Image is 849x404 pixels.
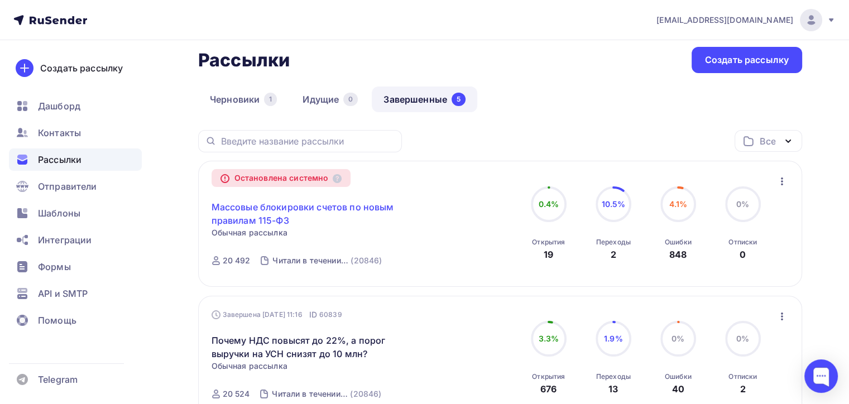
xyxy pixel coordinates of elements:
[212,360,287,372] span: Обычная рассылка
[198,86,289,112] a: Черновики1
[656,15,793,26] span: [EMAIL_ADDRESS][DOMAIN_NAME]
[343,93,358,106] div: 0
[656,9,836,31] a: [EMAIL_ADDRESS][DOMAIN_NAME]
[38,373,78,386] span: Telegram
[672,382,684,396] div: 40
[728,372,757,381] div: Отписки
[38,233,92,247] span: Интеграции
[212,227,287,238] span: Обычная рассылка
[669,199,687,209] span: 4.1%
[212,169,351,187] div: Остановлена системно
[596,372,631,381] div: Переходы
[223,255,251,266] div: 20 492
[38,153,81,166] span: Рассылки
[38,314,76,327] span: Помощь
[538,334,559,343] span: 3.3%
[271,385,382,403] a: Читали в течении года (20846)
[9,122,142,144] a: Контакты
[736,199,749,209] span: 0%
[319,309,342,320] span: 60839
[212,309,342,320] div: Завершена [DATE] 11:16
[272,388,348,400] div: Читали в течении года
[9,148,142,171] a: Рассылки
[671,334,684,343] span: 0%
[705,54,789,66] div: Создать рассылку
[40,61,123,75] div: Создать рассылку
[9,175,142,198] a: Отправители
[452,93,466,106] div: 5
[291,86,370,112] a: Идущие0
[538,199,559,209] span: 0.4%
[38,99,80,113] span: Дашборд
[601,199,625,209] span: 10.5%
[309,309,317,320] span: ID
[604,334,623,343] span: 1.9%
[372,86,477,112] a: Завершенные5
[221,135,395,147] input: Введите название рассылки
[544,248,553,261] div: 19
[540,382,557,396] div: 676
[223,388,250,400] div: 20 524
[665,238,692,247] div: Ошибки
[351,255,382,266] div: (20846)
[264,93,277,106] div: 1
[532,372,565,381] div: Открытия
[665,372,692,381] div: Ошибки
[669,248,687,261] div: 848
[608,382,618,396] div: 13
[9,95,142,117] a: Дашборд
[350,388,381,400] div: (20846)
[38,260,71,273] span: Формы
[735,130,802,152] button: Все
[740,382,746,396] div: 2
[38,206,80,220] span: Шаблоны
[9,202,142,224] a: Шаблоны
[611,248,616,261] div: 2
[596,238,631,247] div: Переходы
[736,334,749,343] span: 0%
[38,287,88,300] span: API и SMTP
[532,238,565,247] div: Открытия
[728,238,757,247] div: Отписки
[198,49,290,71] h2: Рассылки
[212,200,403,227] a: Массовые блокировки счетов по новым правилам 115-ФЗ
[740,248,746,261] div: 0
[760,134,775,148] div: Все
[272,255,348,266] div: Читали в течении года
[38,126,81,140] span: Контакты
[212,334,403,360] a: Почему НДС повысят до 22%, а порог выручки на УСН снизят до 10 млн?
[9,256,142,278] a: Формы
[271,252,383,270] a: Читали в течении года (20846)
[38,180,97,193] span: Отправители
